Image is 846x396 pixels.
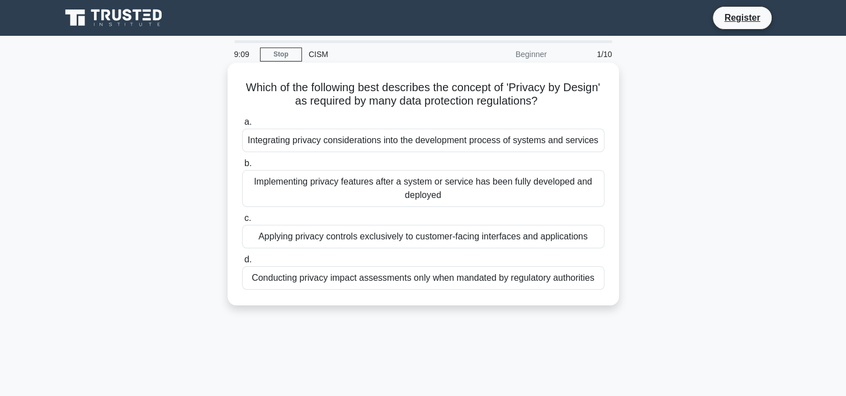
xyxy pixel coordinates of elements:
[242,129,604,152] div: Integrating privacy considerations into the development process of systems and services
[244,158,252,168] span: b.
[244,213,251,223] span: c.
[228,43,260,65] div: 9:09
[554,43,619,65] div: 1/10
[717,11,767,25] a: Register
[242,266,604,290] div: Conducting privacy impact assessments only when mandated by regulatory authorities
[244,254,252,264] span: d.
[456,43,554,65] div: Beginner
[242,225,604,248] div: Applying privacy controls exclusively to customer-facing interfaces and applications
[244,117,252,126] span: a.
[260,48,302,62] a: Stop
[242,170,604,207] div: Implementing privacy features after a system or service has been fully developed and deployed
[302,43,456,65] div: CISM
[241,81,606,109] h5: Which of the following best describes the concept of 'Privacy by Design' as required by many data...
